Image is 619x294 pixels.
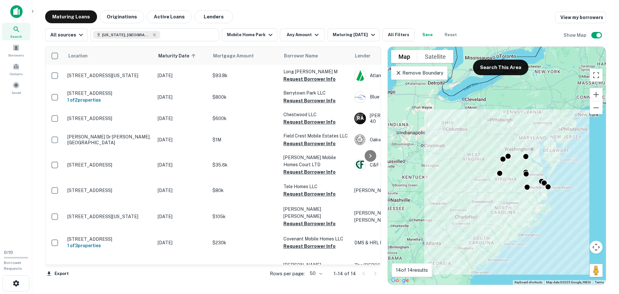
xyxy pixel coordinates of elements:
button: Request Borrower Info [283,190,336,198]
button: Keyboard shortcuts [515,280,542,285]
p: DMS & HRL LLC [354,239,451,246]
th: Maturity Date [154,47,209,65]
p: Chestwood LLC [283,111,348,118]
button: All Filters [382,28,415,41]
p: [DATE] [158,115,206,122]
p: $93.8k [212,72,277,79]
p: [STREET_ADDRESS] [67,162,151,168]
button: Map camera controls [590,241,603,254]
button: Request Borrower Info [283,220,336,228]
p: [PERSON_NAME] Dr [PERSON_NAME], [GEOGRAPHIC_DATA] [67,134,151,146]
span: 0 / 10 [4,250,13,255]
p: Covenant Mobile Homes LLC [283,235,348,242]
button: Request Borrower Info [283,118,336,126]
button: Show satellite imagery [418,50,453,63]
p: $1M [212,136,277,143]
th: Location [64,47,154,65]
img: picture [355,159,366,170]
p: [DATE] [158,72,206,79]
a: Search [2,23,30,40]
button: Zoom out [590,101,603,114]
p: $800k [212,94,277,101]
span: Borrowers [8,53,24,58]
p: 1–14 of 14 [334,270,356,278]
div: Oakworth Capital Bank [354,134,451,146]
span: Borrower Name [284,52,318,60]
p: $35.6k [212,161,277,168]
h6: 1 of 3 properties [67,242,151,249]
a: Borrowers [2,42,30,59]
span: Lender [355,52,370,60]
button: Request Borrower Info [283,75,336,83]
p: 14 of 14 results [396,266,428,274]
p: [DATE] [158,136,206,143]
button: Any Amount [280,28,325,41]
img: picture [355,92,366,103]
button: Reset [440,28,461,41]
a: Saved [2,79,30,96]
button: Toggle fullscreen view [590,69,603,82]
button: Request Borrower Info [283,97,336,105]
p: $600k [212,115,277,122]
span: Location [68,52,88,60]
div: Blue Ridge Bank [354,91,451,103]
a: View my borrowers [555,12,606,23]
button: Save your search to get updates of matches that match your search criteria. [417,28,438,41]
span: Search [10,34,22,39]
img: capitalize-icon.png [10,5,23,18]
h6: Show Map [564,32,587,39]
span: Maturity Date [158,52,198,60]
div: All sources [50,31,85,39]
p: $105k [212,213,277,220]
div: [PERSON_NAME] ARR CAP Individual 40 [354,113,451,124]
button: Request Borrower Info [283,168,336,176]
p: Tele Homes LLC [283,183,348,190]
p: [STREET_ADDRESS] [67,116,151,121]
div: 50 [307,269,323,278]
button: Maturing Loans [45,10,97,23]
p: Remove Boundary [395,69,443,77]
p: R A [357,115,363,122]
button: Active Loans [147,10,192,23]
button: Maturing [DATE] [328,28,379,41]
div: Atlantic Union Bank [354,70,451,81]
button: All sources [45,28,88,41]
p: [PERSON_NAME] [283,261,348,269]
th: Lender [351,47,454,65]
p: [DATE] [158,213,206,220]
button: Export [45,269,70,279]
button: Zoom in [590,88,603,101]
p: [STREET_ADDRESS] [67,90,151,96]
span: Mortgage Amount [213,52,262,60]
p: Rows per page: [270,270,305,278]
p: Field Crest Mobile Estates LLC [283,132,348,139]
div: 0 0 [388,47,606,285]
a: Open this area in Google Maps (opens a new window) [389,276,411,285]
span: Map data ©2025 Google, INEGI [546,280,591,284]
span: Saved [12,90,21,95]
p: [PERSON_NAME] Mobile Homes Court LTD [283,154,348,168]
p: [STREET_ADDRESS][US_STATE] [67,214,151,219]
button: Mobile Home Park [222,28,277,41]
button: [US_STATE], [GEOGRAPHIC_DATA] [90,28,219,41]
h6: 1 of 2 properties [67,96,151,104]
p: [STREET_ADDRESS] [67,236,151,242]
p: [DATE] [158,187,206,194]
button: Lenders [194,10,233,23]
a: Contacts [2,60,30,78]
p: $230k [212,239,277,246]
span: Borrower Requests [4,260,22,271]
p: [STREET_ADDRESS][US_STATE] [67,73,151,78]
p: $80k [212,187,277,194]
p: [DATE] [158,94,206,101]
span: Contacts [10,71,23,76]
p: [PERSON_NAME] Ryhanychi [PERSON_NAME] [354,209,451,224]
a: Terms (opens in new tab) [595,280,604,284]
iframe: Chat Widget [587,242,619,273]
p: [DATE] [158,161,206,168]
